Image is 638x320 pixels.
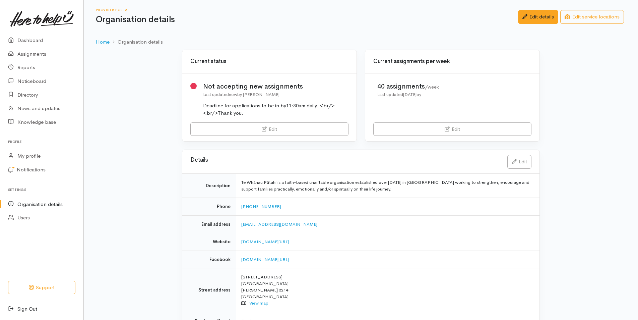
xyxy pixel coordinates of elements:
[518,10,558,24] a: Edit details
[403,92,417,97] time: [DATE]
[373,58,531,65] h3: Current assignments per week
[96,38,110,46] a: Home
[425,84,439,90] span: /week
[203,102,349,117] div: Deadline for applications to be in by11:30am daily. <br/><br/>Thank you.
[241,221,317,227] a: [EMAIL_ADDRESS][DOMAIN_NAME]
[229,92,237,97] time: now
[249,300,268,306] a: View map
[96,8,518,12] h6: Provider Portal
[190,58,348,65] h3: Current status
[182,215,236,233] td: Email address
[182,251,236,268] td: Facebook
[241,239,289,245] a: [DOMAIN_NAME][URL]
[203,91,349,98] div: Last updated by [PERSON_NAME]
[560,10,624,24] a: Edit service locations
[507,155,531,169] a: Edit
[190,122,348,136] a: Edit
[110,38,163,46] li: Organisation details
[190,157,499,163] h3: Details
[182,233,236,251] td: Website
[203,82,349,91] div: Not accepting new assignments
[96,15,518,24] h1: Organisation details
[8,185,75,194] h6: Settings
[8,281,75,295] button: Support
[377,91,439,98] div: Last updated by
[236,174,539,198] td: Te Whānau Pūtahi is a faith-based charitable organisation established over [DATE] in [GEOGRAPHIC_...
[236,268,539,312] td: [STREET_ADDRESS] [GEOGRAPHIC_DATA] [PERSON_NAME] 3214 [GEOGRAPHIC_DATA]
[241,204,281,209] a: [PHONE_NUMBER]
[182,174,236,198] td: Description
[241,257,289,262] a: [DOMAIN_NAME][URL]
[182,198,236,216] td: Phone
[373,122,531,136] a: Edit
[8,137,75,146] h6: Profile
[182,268,236,312] td: Street address
[377,82,439,91] div: 40 assignments
[96,34,626,50] nav: breadcrumb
